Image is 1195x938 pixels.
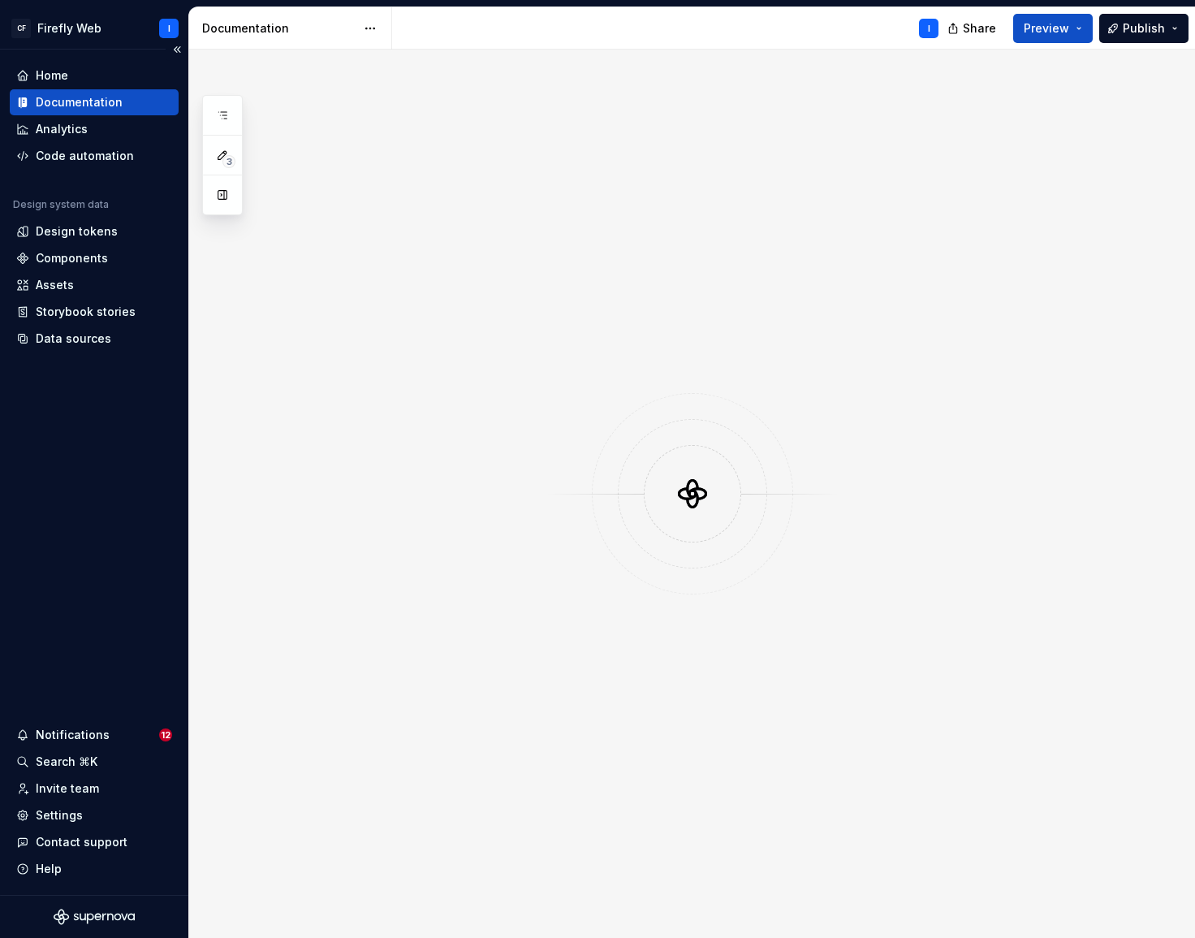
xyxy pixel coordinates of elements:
[202,20,356,37] div: Documentation
[36,148,134,164] div: Code automation
[10,218,179,244] a: Design tokens
[168,22,170,35] div: I
[10,776,179,802] a: Invite team
[10,143,179,169] a: Code automation
[36,277,74,293] div: Assets
[3,11,185,45] button: CFFirefly WebI
[222,155,235,168] span: 3
[13,198,109,211] div: Design system data
[37,20,101,37] div: Firefly Web
[36,727,110,743] div: Notifications
[36,94,123,110] div: Documentation
[54,909,135,925] svg: Supernova Logo
[939,14,1007,43] button: Share
[10,89,179,115] a: Documentation
[10,722,179,748] button: Notifications12
[10,116,179,142] a: Analytics
[36,754,97,770] div: Search ⌘K
[10,326,179,352] a: Data sources
[36,304,136,320] div: Storybook stories
[36,250,108,266] div: Components
[36,67,68,84] div: Home
[1099,14,1189,43] button: Publish
[36,223,118,240] div: Design tokens
[36,807,83,823] div: Settings
[1013,14,1093,43] button: Preview
[36,121,88,137] div: Analytics
[10,299,179,325] a: Storybook stories
[963,20,996,37] span: Share
[36,780,99,797] div: Invite team
[10,749,179,775] button: Search ⌘K
[10,272,179,298] a: Assets
[11,19,31,38] div: CF
[1123,20,1165,37] span: Publish
[10,856,179,882] button: Help
[36,331,111,347] div: Data sources
[159,728,172,741] span: 12
[36,834,127,850] div: Contact support
[10,63,179,89] a: Home
[166,38,188,61] button: Collapse sidebar
[36,861,62,877] div: Help
[1024,20,1069,37] span: Preview
[10,829,179,855] button: Contact support
[928,22,930,35] div: I
[10,802,179,828] a: Settings
[10,245,179,271] a: Components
